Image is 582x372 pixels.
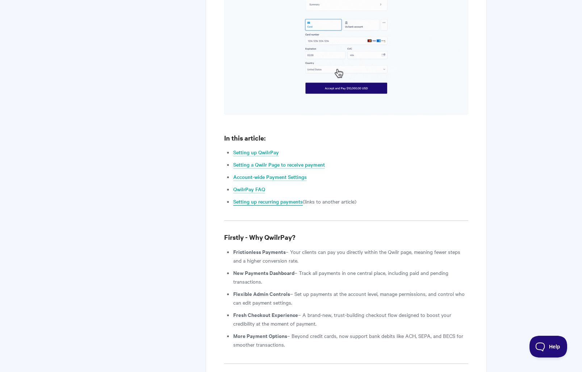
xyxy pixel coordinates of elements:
[233,332,287,339] strong: More Payment Options
[233,331,468,349] li: – Beyond credit cards, now support bank debits like ACH, SEPA, and BECS for smoother transactions.
[233,185,265,193] a: QwilrPay FAQ
[233,269,294,276] strong: New Payments Dashboard
[233,310,468,328] li: – A brand-new, trust-building checkout flow designed to boost your credibility at the moment of p...
[233,149,279,156] a: Setting up QwilrPay
[233,290,290,297] strong: Flexible Admin Controls
[233,268,468,286] li: – Track all payments in one central place, including paid and pending transactions.
[233,198,303,206] a: Setting up recurring payments
[233,161,325,169] a: Setting a Qwilr Page to receive payment
[233,247,468,265] li: – Your clients can pay you directly within the Qwilr page, meaning fewer steps and a higher conve...
[224,133,265,142] b: In this article:
[233,311,298,318] strong: Fresh Checkout Experience
[233,289,468,307] li: – Set up payments at the account level, manage permissions, and control who can edit payment sett...
[224,232,468,242] h3: Firstly - Why QwilrPay?
[233,173,307,181] a: Account-wide Payment Settings
[233,197,468,206] li: (links to another article)
[529,336,568,358] iframe: Toggle Customer Support
[233,248,286,255] strong: Frictionless Payments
